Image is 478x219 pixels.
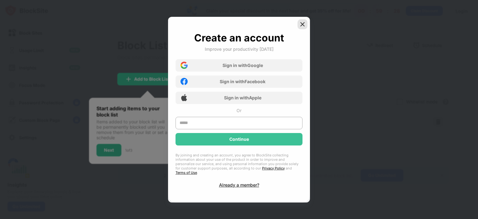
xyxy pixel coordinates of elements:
[180,62,188,69] img: google-icon.png
[262,166,285,170] a: Privacy Policy
[205,46,274,52] div: Improve your productivity [DATE]
[237,108,241,113] div: Or
[176,170,197,175] a: Terms of Use
[176,153,302,175] div: By joining and creating an account, you agree to BlockSite collecting information about your use ...
[180,78,188,85] img: facebook-icon.png
[223,63,263,68] div: Sign in with Google
[180,94,188,101] img: apple-icon.png
[220,79,265,84] div: Sign in with Facebook
[219,182,259,188] div: Already a member?
[229,137,249,142] div: Continue
[194,32,284,44] div: Create an account
[224,95,261,100] div: Sign in with Apple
